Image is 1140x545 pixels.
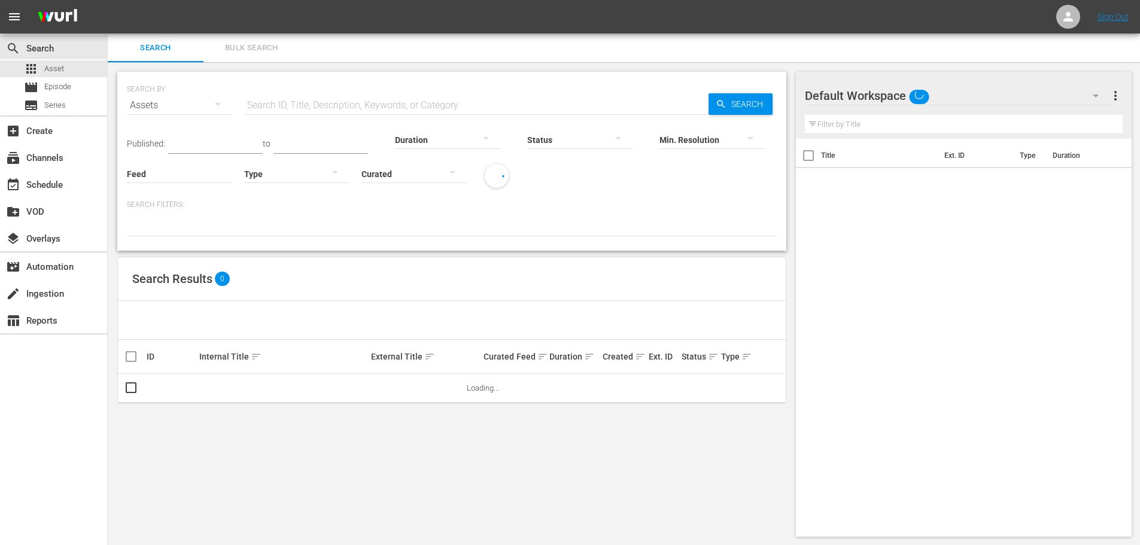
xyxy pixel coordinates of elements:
span: Episode [24,80,38,95]
th: Type [1013,139,1045,172]
span: Published: [127,139,165,148]
div: Feed [516,349,546,364]
span: to [263,139,270,148]
span: sort [537,351,548,362]
div: Duration [549,349,598,364]
div: Default Workspace [805,79,1110,112]
span: Reports [6,313,20,328]
div: Ext. ID [649,352,678,361]
span: Series [44,99,66,111]
span: Search [6,41,20,56]
span: VOD [6,205,20,219]
span: Search [726,93,773,115]
span: Overlays [6,232,20,246]
span: Ingestion [6,287,20,301]
span: Asset [24,62,38,76]
span: Create [6,124,20,138]
span: more_vert [1108,89,1123,103]
div: Curated [484,352,513,361]
div: Status [682,349,718,364]
th: Title [821,139,937,172]
span: sort [584,351,595,362]
span: 0 [215,272,230,286]
span: menu [7,10,22,24]
span: Schedule [6,178,20,192]
span: Search [115,41,196,55]
span: sort [708,351,719,362]
span: sort [635,351,646,362]
button: Search [709,93,773,115]
span: sort [251,351,262,362]
img: ans4CAIJ8jUAAAAAAAAAAAAAAAAAAAAAAAAgQb4GAAAAAAAAAAAAAAAAAAAAAAAAJMjXAAAAAAAAAAAAAAAAAAAAAAAAgAT5G... [29,3,86,31]
span: Asset [44,63,64,75]
div: Assets [127,89,232,122]
div: ID [147,352,196,361]
span: Bulk Search [211,41,292,55]
span: Search Results [132,272,212,286]
div: Internal Title [199,349,367,364]
div: Type [721,349,744,364]
div: External Title [371,349,480,364]
span: Automation [6,260,20,274]
span: Channels [6,151,20,165]
a: Sign Out [1098,12,1129,22]
span: sort [424,351,435,362]
th: Ext. ID [937,139,1013,172]
span: Episode [44,81,71,93]
span: Series [24,98,38,112]
span: sort [741,351,752,362]
span: Loading... [467,383,499,392]
button: more_vert [1108,81,1123,110]
div: Created [603,349,645,364]
p: Search Filters: [127,200,777,210]
th: Duration [1045,139,1117,172]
